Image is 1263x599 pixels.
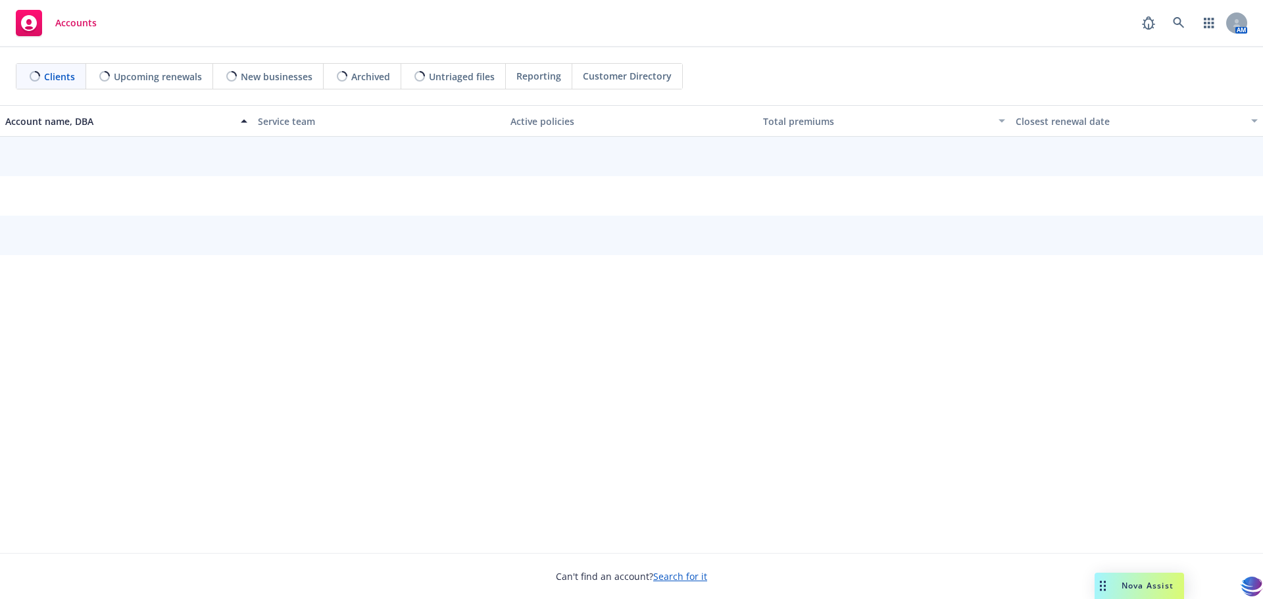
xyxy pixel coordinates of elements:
[1166,10,1192,36] a: Search
[583,69,672,83] span: Customer Directory
[763,114,991,128] div: Total premiums
[11,5,102,41] a: Accounts
[44,70,75,84] span: Clients
[258,114,500,128] div: Service team
[241,70,312,84] span: New businesses
[1010,105,1263,137] button: Closest renewal date
[1135,10,1162,36] a: Report a Bug
[1016,114,1243,128] div: Closest renewal date
[1241,575,1263,599] img: svg+xml;base64,PHN2ZyB3aWR0aD0iMzQiIGhlaWdodD0iMzQiIHZpZXdCb3g9IjAgMCAzNCAzNCIgZmlsbD0ibm9uZSIgeG...
[5,114,233,128] div: Account name, DBA
[429,70,495,84] span: Untriaged files
[1196,10,1222,36] a: Switch app
[1095,573,1111,599] div: Drag to move
[516,69,561,83] span: Reporting
[351,70,390,84] span: Archived
[758,105,1010,137] button: Total premiums
[114,70,202,84] span: Upcoming renewals
[55,18,97,28] span: Accounts
[1095,573,1184,599] button: Nova Assist
[253,105,505,137] button: Service team
[653,570,707,583] a: Search for it
[510,114,753,128] div: Active policies
[1122,580,1174,591] span: Nova Assist
[505,105,758,137] button: Active policies
[556,569,707,583] span: Can't find an account?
